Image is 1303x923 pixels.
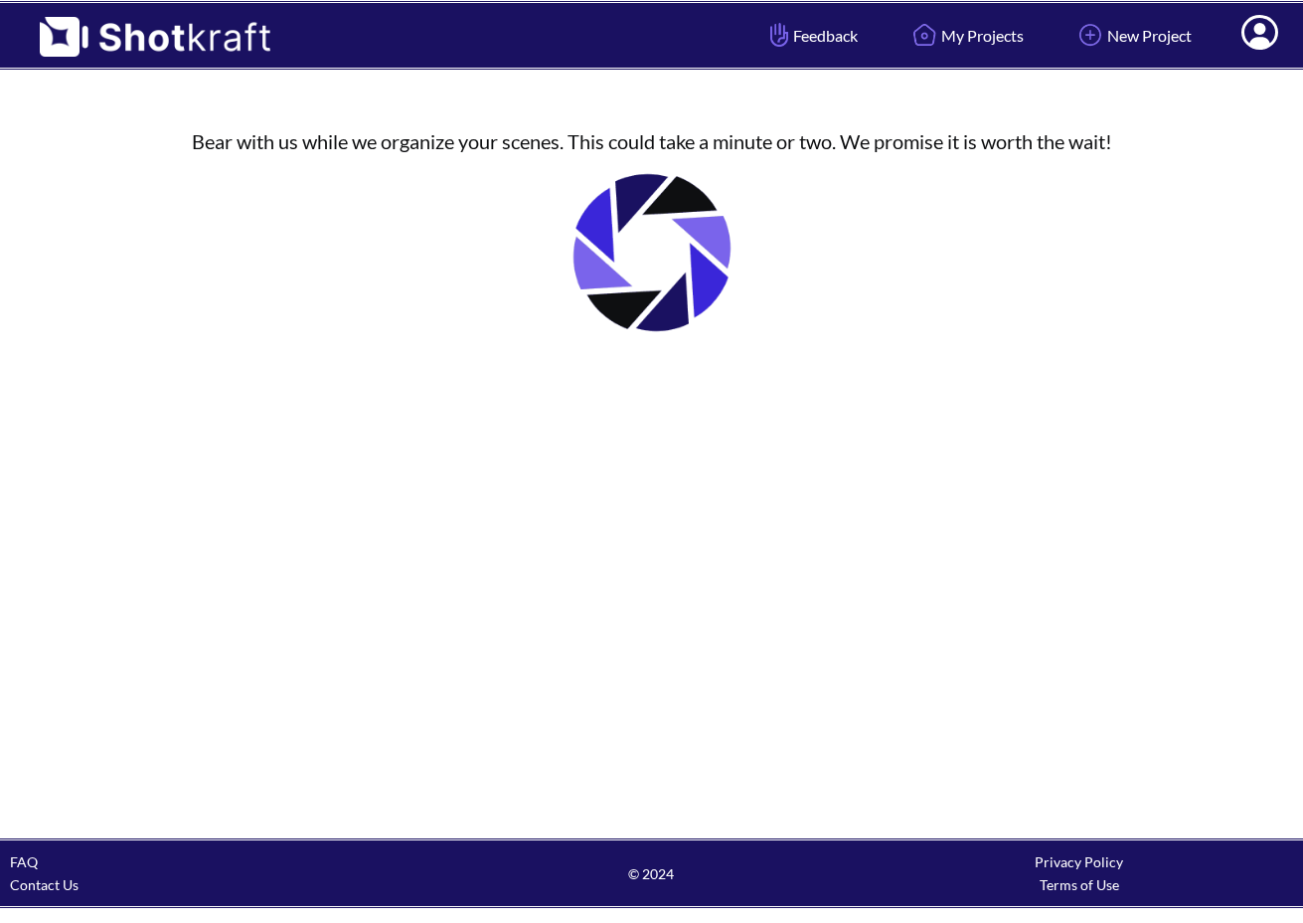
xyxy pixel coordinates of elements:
[765,18,793,52] img: Hand Icon
[1059,9,1207,62] a: New Project
[10,853,38,870] a: FAQ
[437,862,865,885] span: © 2024
[893,9,1039,62] a: My Projects
[765,24,858,47] span: Feedback
[866,850,1293,873] div: Privacy Policy
[866,873,1293,896] div: Terms of Use
[553,153,751,352] img: Loading..
[907,18,941,52] img: Home Icon
[10,876,79,893] a: Contact Us
[1073,18,1107,52] img: Add Icon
